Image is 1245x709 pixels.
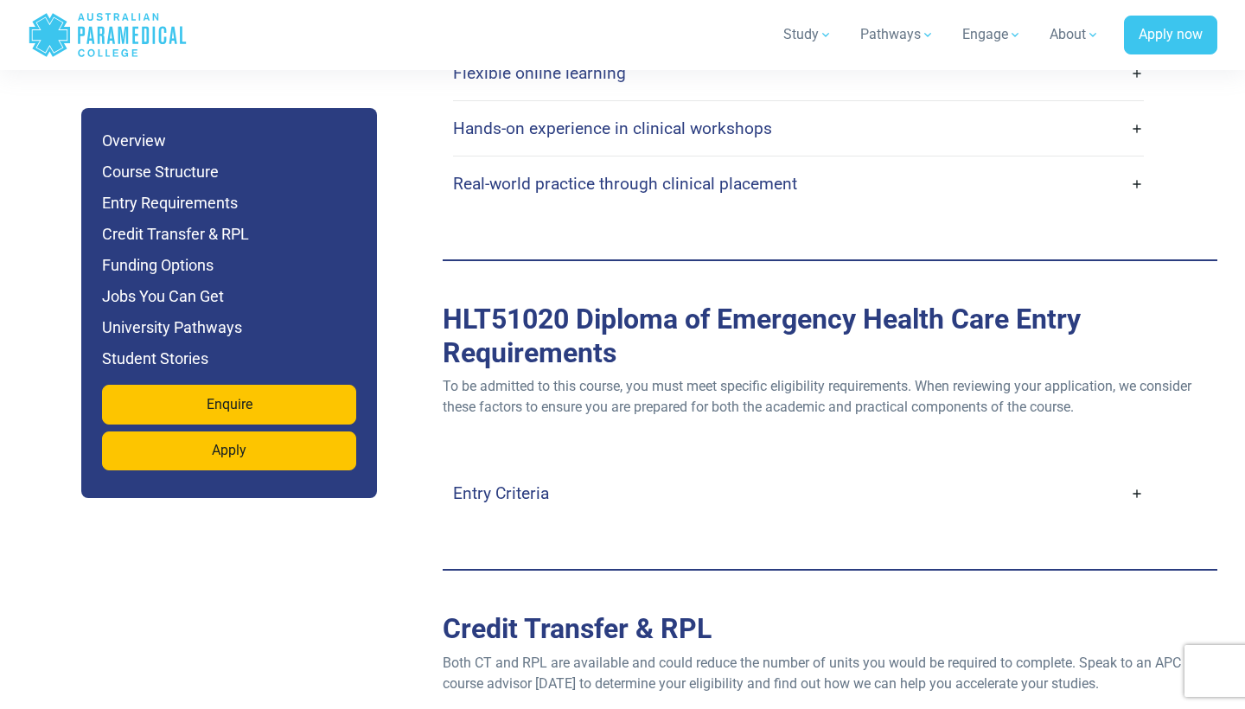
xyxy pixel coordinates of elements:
[453,63,626,83] h4: Flexible online learning
[453,118,772,138] h4: Hands-on experience in clinical workshops
[453,163,1144,204] a: Real-world practice through clinical placement
[453,483,549,503] h4: Entry Criteria
[1124,16,1217,55] a: Apply now
[28,7,188,63] a: Australian Paramedical College
[453,473,1144,514] a: Entry Criteria
[850,10,945,59] a: Pathways
[952,10,1032,59] a: Engage
[443,303,1217,369] h2: Entry Requirements
[453,53,1144,93] a: Flexible online learning
[453,174,797,194] h4: Real-world practice through clinical placement
[1039,10,1110,59] a: About
[443,376,1217,418] p: To be admitted to this course, you must meet specific eligibility requirements. When reviewing yo...
[453,108,1144,149] a: Hands-on experience in clinical workshops
[443,612,1217,645] h2: Credit Transfer & RPL
[443,653,1217,694] p: Both CT and RPL are available and could reduce the number of units you would be required to compl...
[773,10,843,59] a: Study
